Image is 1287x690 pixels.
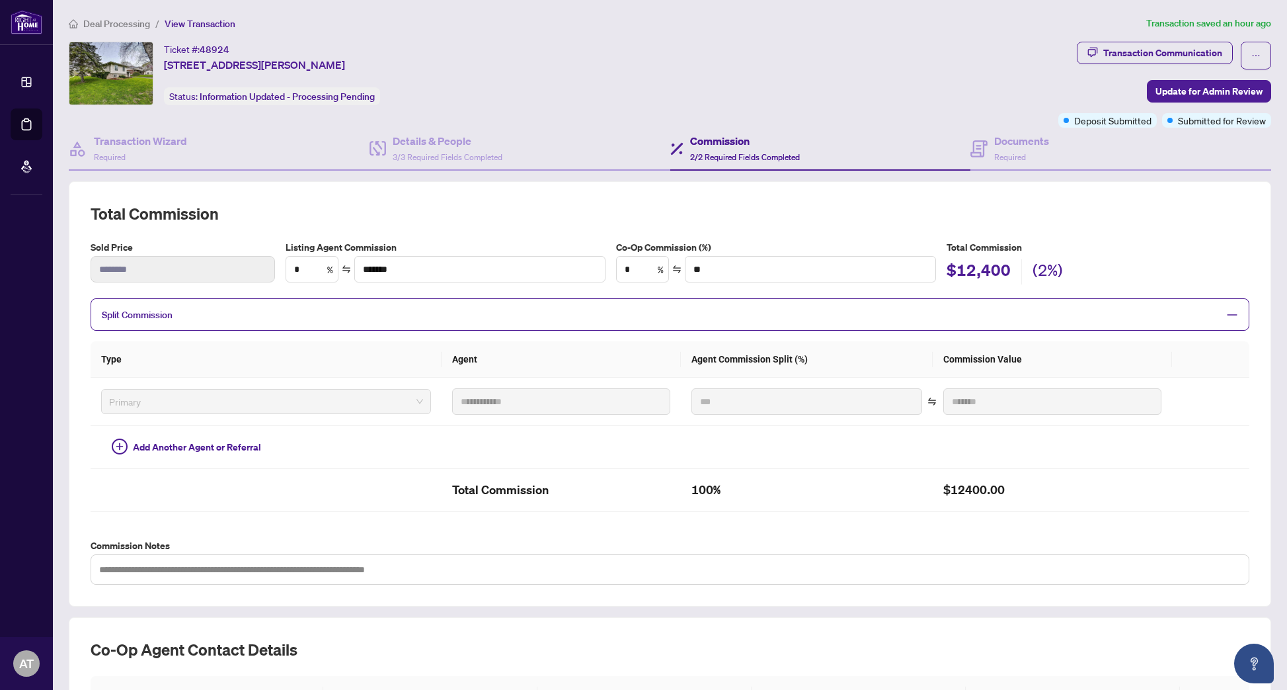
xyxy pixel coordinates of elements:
span: swap [342,265,351,274]
span: plus-circle [112,439,128,454]
button: Open asap [1234,644,1274,683]
article: Transaction saved an hour ago [1146,16,1271,31]
span: ellipsis [1251,51,1261,60]
div: Ticket #: [164,42,229,57]
h4: Documents [994,133,1049,149]
button: Add Another Agent or Referral [101,437,272,458]
h2: $12,400 [947,259,1011,284]
span: minus [1226,309,1238,321]
img: logo [11,10,42,34]
h2: $12400.00 [943,480,1161,501]
h4: Transaction Wizard [94,133,187,149]
h2: Co-op Agent Contact Details [91,639,1249,660]
label: Sold Price [91,240,275,255]
h2: Total Commission [91,203,1249,224]
span: Primary [109,392,423,411]
span: 2/2 Required Fields Completed [690,152,800,162]
span: Information Updated - Processing Pending [200,91,375,103]
img: IMG-X12240416_1.jpg [69,42,153,105]
span: Required [94,152,126,162]
span: Update for Admin Review [1155,81,1263,102]
h2: (2%) [1033,259,1063,284]
div: Status: [164,87,380,105]
span: swap [672,265,682,274]
label: Co-Op Commission (%) [616,240,936,255]
span: View Transaction [165,18,235,30]
h4: Commission [690,133,800,149]
button: Update for Admin Review [1147,80,1271,103]
th: Agent Commission Split (%) [681,341,933,378]
h5: Total Commission [947,240,1249,255]
span: AT [19,654,34,673]
h2: 100% [691,480,922,501]
span: home [69,19,78,28]
span: Add Another Agent or Referral [133,440,261,454]
div: Split Commission [91,298,1249,331]
span: swap [927,397,937,406]
label: Listing Agent Commission [286,240,605,255]
span: 48924 [200,44,229,56]
th: Commission Value [933,341,1172,378]
span: Required [994,152,1026,162]
label: Commission Notes [91,539,1249,553]
span: Deposit Submitted [1074,113,1151,128]
button: Transaction Communication [1077,42,1233,64]
span: Submitted for Review [1178,113,1266,128]
span: Deal Processing [83,18,150,30]
span: 3/3 Required Fields Completed [393,152,502,162]
h4: Details & People [393,133,502,149]
span: Split Commission [102,309,173,321]
th: Type [91,341,442,378]
li: / [155,16,159,31]
th: Agent [442,341,681,378]
span: [STREET_ADDRESS][PERSON_NAME] [164,57,345,73]
h2: Total Commission [452,480,670,501]
div: Transaction Communication [1103,42,1222,64]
